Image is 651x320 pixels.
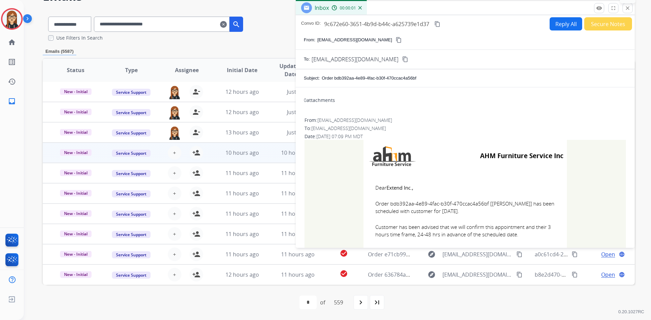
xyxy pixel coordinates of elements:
mat-icon: person_add [192,230,200,238]
span: [EMAIL_ADDRESS][DOMAIN_NAME] [442,271,512,279]
mat-icon: check_circle [340,249,348,257]
mat-icon: list_alt [8,58,16,66]
span: 11 hours ago [281,210,315,217]
span: Service Support [112,170,151,177]
span: [EMAIL_ADDRESS][DOMAIN_NAME] [311,125,386,131]
mat-icon: home [8,38,16,46]
mat-icon: content_copy [402,56,408,62]
span: New - Initial [60,88,92,95]
span: 12 hours ago [225,271,259,278]
span: Service Support [112,150,151,157]
td: AHM Furniture Service Inc [441,143,564,169]
span: 12 hours ago [225,108,259,116]
button: Secure Notes [584,17,632,30]
mat-icon: person_add [192,250,200,258]
span: + [173,149,176,157]
span: 11 hours ago [225,210,259,217]
p: To: [304,56,310,63]
img: agent-avatar [168,105,181,120]
mat-icon: check_circle [340,270,348,278]
p: [EMAIL_ADDRESS][DOMAIN_NAME] [317,37,392,43]
button: Close [623,3,633,13]
span: Dear [375,184,555,192]
span: + [173,230,176,238]
span: New - Initial [60,230,92,237]
span: Initial Date [227,66,257,74]
span: 11 hours ago [281,251,315,258]
span: Just now [287,129,309,136]
mat-icon: fullscreen [610,5,616,11]
span: New - Initial [60,149,92,156]
label: Use Filters In Search [56,35,103,41]
span: Assignee [175,66,199,74]
span: Open [601,271,615,279]
div: 559 [329,296,349,309]
button: + [168,227,181,241]
mat-icon: content_copy [572,251,578,257]
span: 11 hours ago [225,169,259,177]
span: 12 hours ago [225,88,259,95]
button: + [168,248,181,261]
div: of [320,298,325,306]
span: Order bdb392aa-4e89-4fac-b30f-470ccac4a56bf [[PERSON_NAME]] has been scheduled with customer for ... [375,200,555,215]
span: New - Initial [60,129,92,136]
span: + [173,250,176,258]
mat-icon: language [619,272,625,278]
span: Service Support [112,231,151,238]
mat-icon: search [232,20,240,28]
span: 11 hours ago [225,251,259,258]
p: Emails (5587) [43,48,76,55]
mat-icon: explore [428,250,436,258]
span: New - Initial [60,190,92,197]
span: New - Initial [60,210,92,217]
span: Order e71cb995-118d-462c-99fc-dfe7b3e3b171 [368,251,487,258]
span: New - Initial [60,169,92,176]
span: Updated Date [276,62,307,78]
span: Open [601,250,615,258]
span: 11 hours ago [281,271,315,278]
span: [DATE] 07:09 PM MDT [316,133,363,140]
mat-icon: close [625,5,631,11]
span: Service Support [112,211,151,218]
mat-icon: language [619,251,625,257]
img: AHM [367,143,418,169]
mat-icon: content_copy [516,251,522,257]
button: + [168,166,181,180]
mat-icon: inbox [8,97,16,105]
mat-icon: navigate_next [357,298,365,306]
mat-icon: person_add [192,169,200,177]
img: agent-avatar [168,85,181,99]
mat-icon: content_copy [434,21,440,27]
mat-icon: person_add [192,149,200,157]
b: Extend Inc., [387,184,413,191]
button: + [168,146,181,159]
span: + [173,271,176,279]
mat-icon: history [8,78,16,86]
span: [EMAIL_ADDRESS][DOMAIN_NAME] [317,117,392,123]
button: + [168,187,181,200]
button: Reply All [550,17,582,30]
span: [EMAIL_ADDRESS][DOMAIN_NAME] [442,250,512,258]
span: 11 hours ago [281,230,315,238]
span: + [173,210,176,218]
mat-icon: person_remove [192,88,200,96]
span: 11 hours ago [281,190,315,197]
img: avatar [2,9,21,28]
mat-icon: person_add [192,271,200,279]
span: 10 hours ago [225,149,259,156]
mat-icon: content_copy [572,272,578,278]
span: a0c61cd4-224d-4653-8524-1a67fc7fea6e [535,251,636,258]
span: 10 hours ago [281,149,315,156]
span: New - Initial [60,108,92,115]
span: + [173,189,176,197]
mat-icon: person_remove [192,128,200,136]
span: + [173,169,176,177]
mat-icon: explore [428,271,436,279]
span: 9c672e60-3651-4b9d-b44c-a625739e1d37 [324,20,429,28]
span: Service Support [112,129,151,136]
span: 11 hours ago [281,169,315,177]
p: Order bdb392aa-4e89-4fac-b30f-470ccac4a56bf [322,75,416,82]
span: Service Support [112,272,151,279]
span: Status [67,66,84,74]
button: + [168,207,181,220]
